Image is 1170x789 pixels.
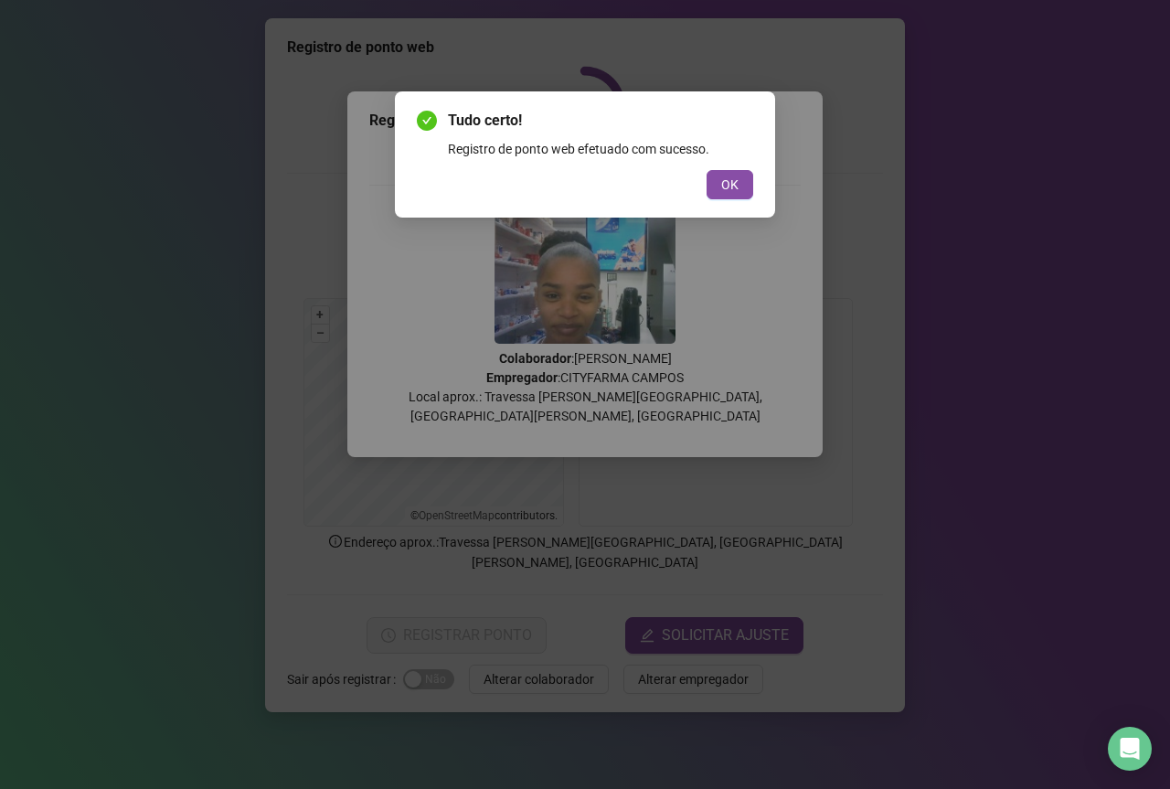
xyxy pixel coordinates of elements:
[707,170,753,199] button: OK
[417,111,437,131] span: check-circle
[721,175,739,195] span: OK
[448,139,753,159] div: Registro de ponto web efetuado com sucesso.
[448,110,753,132] span: Tudo certo!
[1108,727,1152,771] div: Open Intercom Messenger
